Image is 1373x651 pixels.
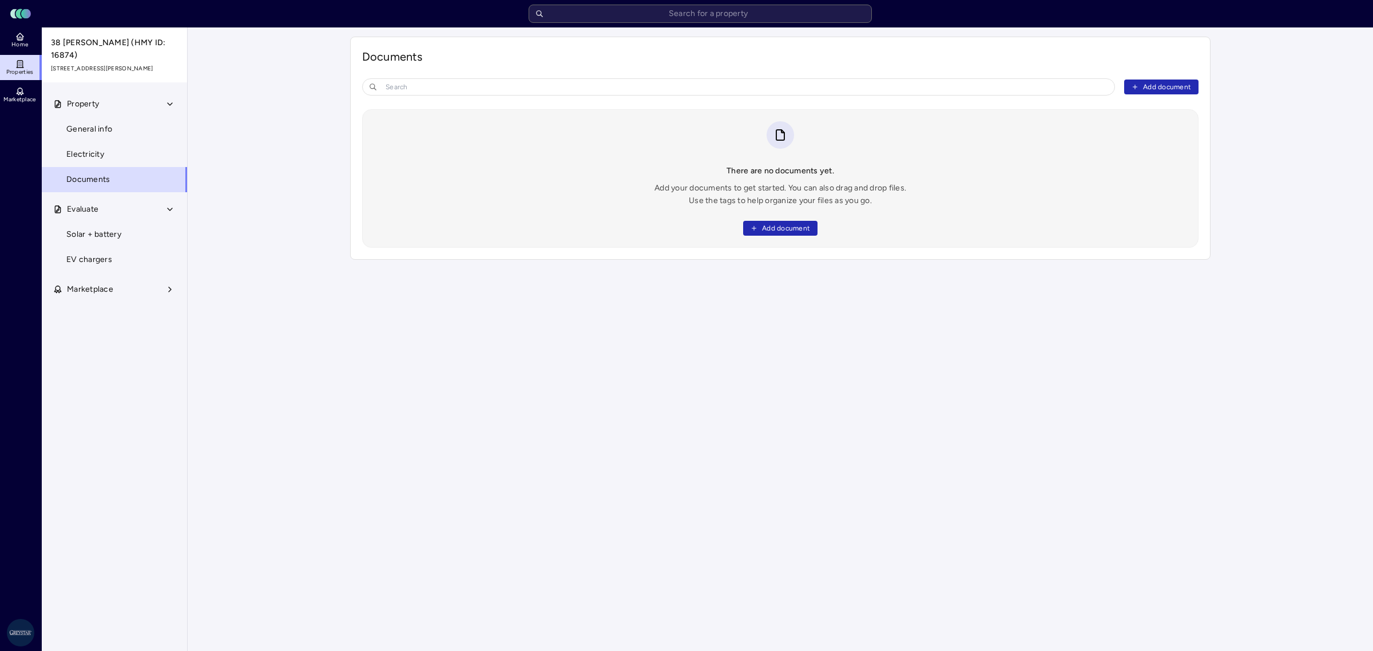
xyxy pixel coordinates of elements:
[42,277,188,302] button: Marketplace
[66,173,110,186] span: Documents
[1124,80,1199,94] button: Add document
[41,222,188,247] a: Solar + battery
[362,49,1199,65] h1: Documents
[41,142,188,167] a: Electricity
[67,203,98,216] span: Evaluate
[51,37,179,62] span: 38 [PERSON_NAME] (HMY ID: 16874)
[362,78,1115,96] input: Search
[66,253,112,266] span: EV chargers
[66,123,112,136] span: General info
[11,41,28,48] span: Home
[529,5,872,23] input: Search for a property
[67,283,113,296] span: Marketplace
[762,223,810,234] span: Add document
[67,98,99,110] span: Property
[42,197,188,222] button: Evaluate
[7,619,34,646] img: Greystar AS
[727,165,834,177] div: There are no documents yet.
[743,221,818,236] button: Add document
[66,228,121,241] span: Solar + battery
[41,247,188,272] a: EV chargers
[41,167,188,192] a: Documents
[3,96,35,103] span: Marketplace
[66,148,104,161] span: Electricity
[654,182,906,207] div: Add your documents to get started. You can also drag and drop files. Use the tags to help organiz...
[42,92,188,117] button: Property
[51,64,179,73] span: [STREET_ADDRESS][PERSON_NAME]
[6,69,34,76] span: Properties
[41,117,188,142] a: General info
[1143,81,1191,93] span: Add document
